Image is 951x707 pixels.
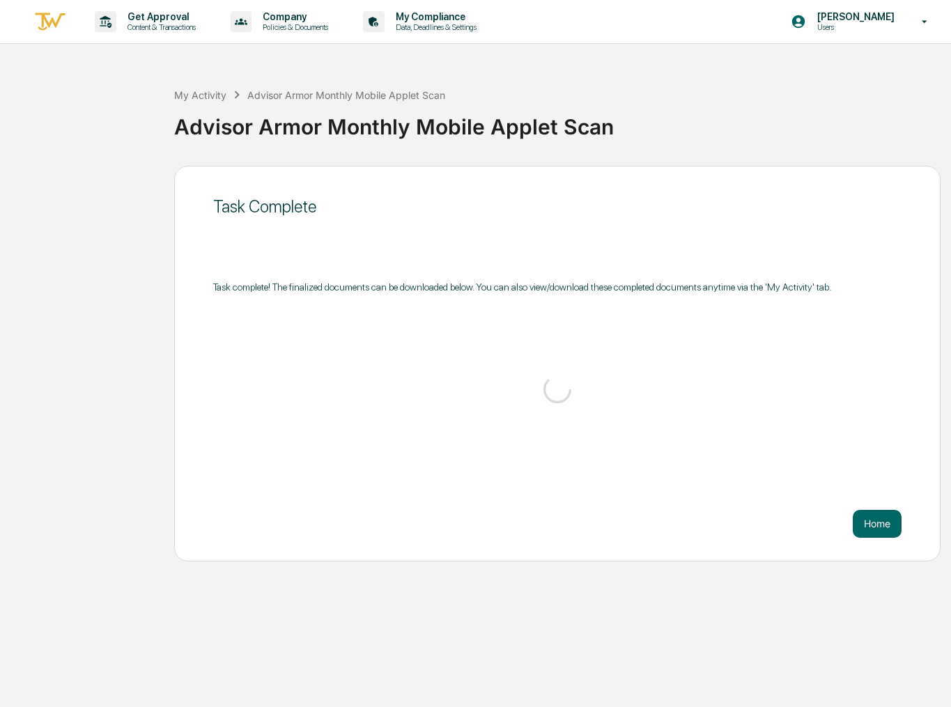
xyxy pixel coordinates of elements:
img: logo [33,10,67,33]
div: Advisor Armor Monthly Mobile Applet Scan [174,103,944,139]
p: Content & Transactions [116,22,203,32]
div: Task complete! The finalized documents can be downloaded below. You can also view/download these ... [213,281,902,293]
p: Data, Deadlines & Settings [385,22,484,32]
div: My Activity [174,89,226,101]
p: Get Approval [116,11,203,22]
div: Advisor Armor Monthly Mobile Applet Scan [247,89,445,101]
p: Users [806,22,902,32]
button: Home [853,510,902,538]
p: [PERSON_NAME] [806,11,902,22]
p: Company [252,11,335,22]
p: Policies & Documents [252,22,335,32]
p: My Compliance [385,11,484,22]
div: Task Complete [213,196,902,217]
